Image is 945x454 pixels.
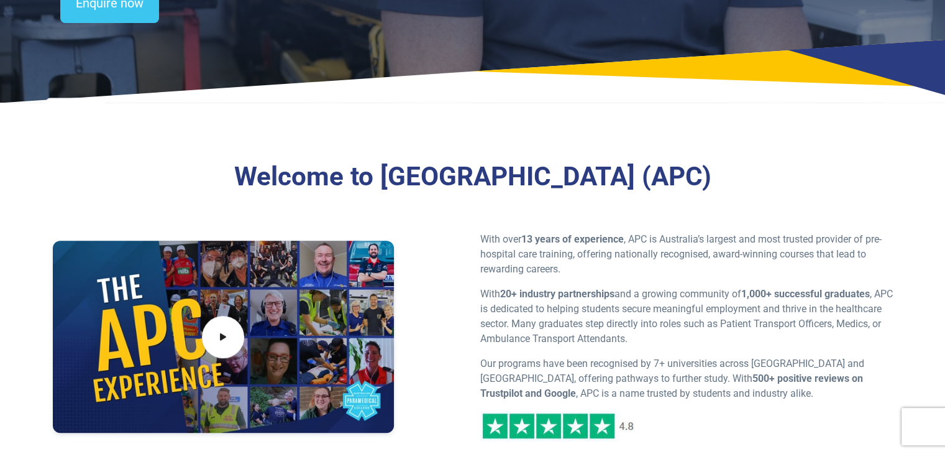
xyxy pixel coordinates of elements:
[500,288,614,300] strong: 20+ industry partnerships
[741,288,870,300] strong: 1,000+ successful graduates
[480,232,893,277] p: With over , APC is Australia’s largest and most trusted provider of pre-hospital care training, o...
[480,356,893,401] p: Our programs have been recognised by 7+ universities across [GEOGRAPHIC_DATA] and [GEOGRAPHIC_DAT...
[480,287,893,346] p: With and a growing community of , APC is dedicated to helping students secure meaningful employme...
[521,233,624,245] strong: 13 years of experience
[116,161,829,193] h3: Welcome to [GEOGRAPHIC_DATA] (APC)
